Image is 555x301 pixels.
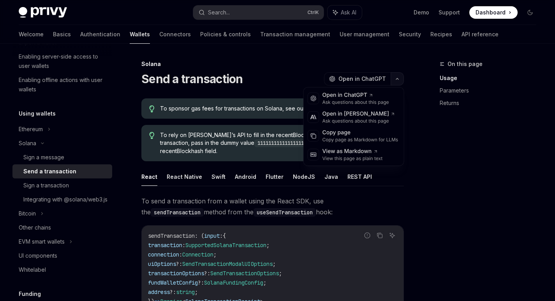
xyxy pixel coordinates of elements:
span: ; [195,289,198,296]
a: UI components [12,249,112,263]
button: Android [235,167,256,186]
h1: Send a transaction [141,72,243,86]
span: To rely on [PERSON_NAME]’s API to fill in the recentBlockhash field of the Solana transaction, pa... [160,131,396,155]
a: Recipes [430,25,452,44]
div: Copy page [322,129,398,137]
a: Whitelabel [12,263,112,277]
code: useSendTransaction [254,208,316,217]
a: Support [439,9,460,16]
img: dark logo [19,7,67,18]
svg: Tip [149,132,155,139]
a: Sign a message [12,150,112,164]
span: : [220,232,223,239]
div: Ask questions about this page [322,118,395,124]
span: input [204,232,220,239]
span: ?: [204,270,210,277]
button: REST API [347,167,372,186]
div: Sign a transaction [23,181,69,190]
a: Sign a transaction [12,178,112,192]
button: Copy the contents from the code block [375,230,385,240]
span: On this page [448,59,483,69]
h5: Funding [19,289,41,299]
button: Toggle dark mode [524,6,536,19]
span: ; [263,279,266,286]
div: Enabling server-side access to user wallets [19,52,107,71]
span: transaction [148,242,182,249]
span: SendTransactionOptions [210,270,279,277]
span: Open in ChatGPT [338,75,386,83]
a: Returns [440,97,543,109]
div: Copy page as Markdown for LLMs [322,137,398,143]
button: Ask AI [387,230,397,240]
span: : [179,251,182,258]
div: Enabling offline actions with user wallets [19,75,107,94]
span: ; [266,242,270,249]
div: View as Markdown [322,148,383,155]
span: : [182,242,185,249]
div: Solana [141,60,404,68]
span: SendTransactionModalUIOptions [182,260,273,267]
div: Ask questions about this page [322,99,389,105]
span: Ctrl K [307,9,319,16]
a: Enabling offline actions with user wallets [12,73,112,96]
span: Dashboard [476,9,506,16]
div: Integrating with @solana/web3.js [23,195,107,204]
svg: Tip [149,105,155,112]
span: fundWalletConfig [148,279,198,286]
div: EVM smart wallets [19,237,65,246]
code: 11111111111111111111111111111111 [254,139,348,147]
div: Other chains [19,223,51,232]
button: Open in ChatGPT [324,72,391,85]
span: { [223,232,226,239]
div: Solana [19,139,36,148]
span: transactionOptions [148,270,204,277]
a: User management [340,25,389,44]
a: Connectors [159,25,191,44]
h5: Using wallets [19,109,56,118]
span: address [148,289,170,296]
button: Ask AI [328,5,362,20]
span: ; [273,260,276,267]
button: React [141,167,157,186]
a: API reference [462,25,499,44]
span: uiOptions [148,260,176,267]
div: Sign a message [23,153,64,162]
span: string [176,289,195,296]
span: To send a transaction from a wallet using the React SDK, use the method from the hook: [141,196,404,217]
a: Enabling server-side access to user wallets [12,50,112,73]
div: Search... [208,8,230,17]
div: Whitelabel [19,265,46,274]
div: View this page as plain text [322,155,383,162]
a: Send a transaction [12,164,112,178]
div: Send a transaction [23,167,76,176]
span: ; [279,270,282,277]
button: NodeJS [293,167,315,186]
button: Flutter [266,167,284,186]
button: Report incorrect code [362,230,372,240]
span: ?: [170,289,176,296]
a: Other chains [12,221,112,235]
code: sendTransaction [151,208,204,217]
a: Policies & controls [200,25,251,44]
a: Security [399,25,421,44]
a: Parameters [440,84,543,97]
a: Basics [53,25,71,44]
a: Wallets [130,25,150,44]
span: SolanaFundingConfig [204,279,263,286]
button: React Native [167,167,202,186]
span: ; [213,251,217,258]
span: connection [148,251,179,258]
span: To sponsor gas fees for transactions on Solana, see our guide . [160,105,396,112]
span: ?: [198,279,204,286]
span: Ask AI [341,9,356,16]
div: Open in [PERSON_NAME] [322,110,395,118]
a: Integrating with @solana/web3.js [12,192,112,207]
a: Dashboard [469,6,518,19]
div: UI components [19,251,57,260]
a: Usage [440,72,543,84]
a: Transaction management [260,25,330,44]
a: Authentication [80,25,120,44]
a: Welcome [19,25,44,44]
span: ?: [176,260,182,267]
span: : ( [195,232,204,239]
